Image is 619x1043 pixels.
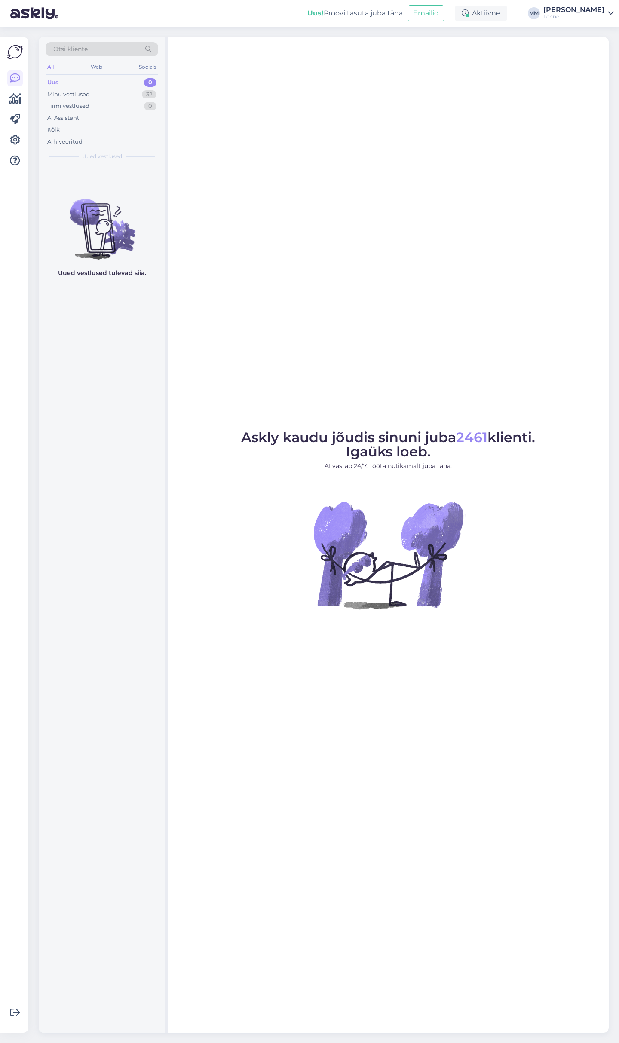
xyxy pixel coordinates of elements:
img: No Chat active [311,477,466,632]
p: AI vastab 24/7. Tööta nutikamalt juba täna. [241,462,535,471]
div: Lenne [543,13,604,20]
div: AI Assistent [47,114,79,122]
button: Emailid [408,5,444,21]
p: Uued vestlused tulevad siia. [58,269,146,278]
div: Uus [47,78,58,87]
div: 32 [142,90,156,99]
div: 0 [144,78,156,87]
span: Uued vestlused [82,153,122,160]
div: [PERSON_NAME] [543,6,604,13]
div: MM [528,7,540,19]
b: Uus! [307,9,324,17]
span: 2461 [456,429,487,446]
span: Askly kaudu jõudis sinuni juba klienti. Igaüks loeb. [241,429,535,460]
div: Aktiivne [455,6,507,21]
div: Web [89,61,104,73]
div: 0 [144,102,156,110]
span: Otsi kliente [53,45,88,54]
div: Arhiveeritud [47,138,83,146]
a: [PERSON_NAME]Lenne [543,6,614,20]
img: No chats [39,184,165,261]
div: Tiimi vestlused [47,102,89,110]
div: Minu vestlused [47,90,90,99]
div: Kõik [47,125,60,134]
div: Proovi tasuta juba täna: [307,8,404,18]
img: Askly Logo [7,44,23,60]
div: Socials [137,61,158,73]
div: All [46,61,55,73]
